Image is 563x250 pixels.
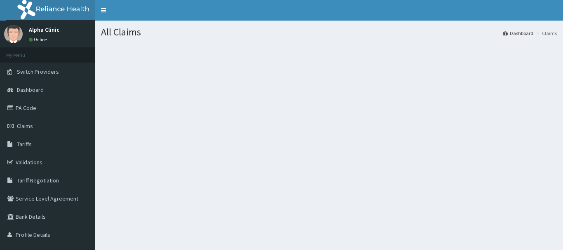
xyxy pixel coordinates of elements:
[101,27,557,37] h1: All Claims
[17,177,59,184] span: Tariff Negotiation
[17,140,32,148] span: Tariffs
[17,122,33,130] span: Claims
[4,25,23,43] img: User Image
[29,27,59,33] p: Alpha Clinic
[534,30,557,37] li: Claims
[503,30,533,37] a: Dashboard
[29,37,49,42] a: Online
[17,68,59,75] span: Switch Providers
[17,86,44,93] span: Dashboard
